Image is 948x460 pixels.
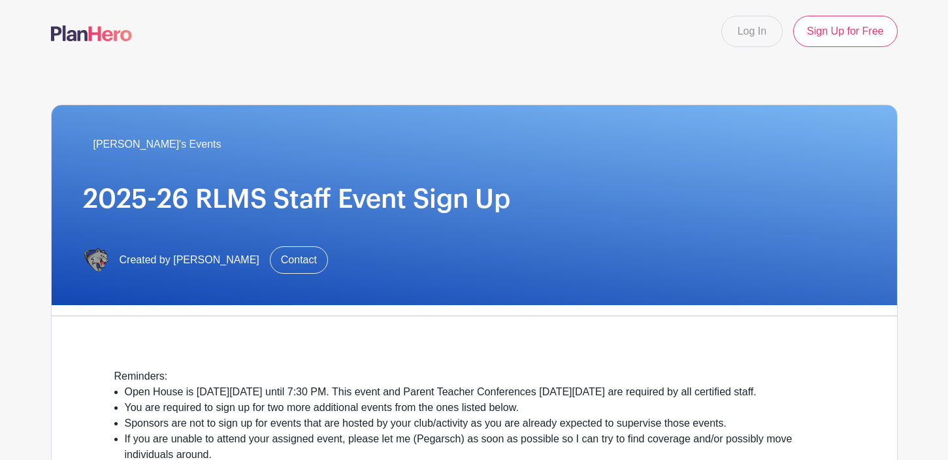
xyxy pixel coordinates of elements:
[114,369,834,384] div: Reminders:
[93,137,221,152] span: [PERSON_NAME]'s Events
[120,252,259,268] span: Created by [PERSON_NAME]
[125,384,834,400] li: Open House is [DATE][DATE] until 7:30 PM. This event and Parent Teacher Conferences [DATE][DATE] ...
[125,416,834,431] li: Sponsors are not to sign up for events that are hosted by your club/activity as you are already e...
[721,16,783,47] a: Log In
[270,246,328,274] a: Contact
[83,247,109,273] img: IMG_6734.PNG
[83,184,866,215] h1: 2025-26 RLMS Staff Event Sign Up
[125,400,834,416] li: You are required to sign up for two more additional events from the ones listed below.
[51,25,132,41] img: logo-507f7623f17ff9eddc593b1ce0a138ce2505c220e1c5a4e2b4648c50719b7d32.svg
[793,16,897,47] a: Sign Up for Free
